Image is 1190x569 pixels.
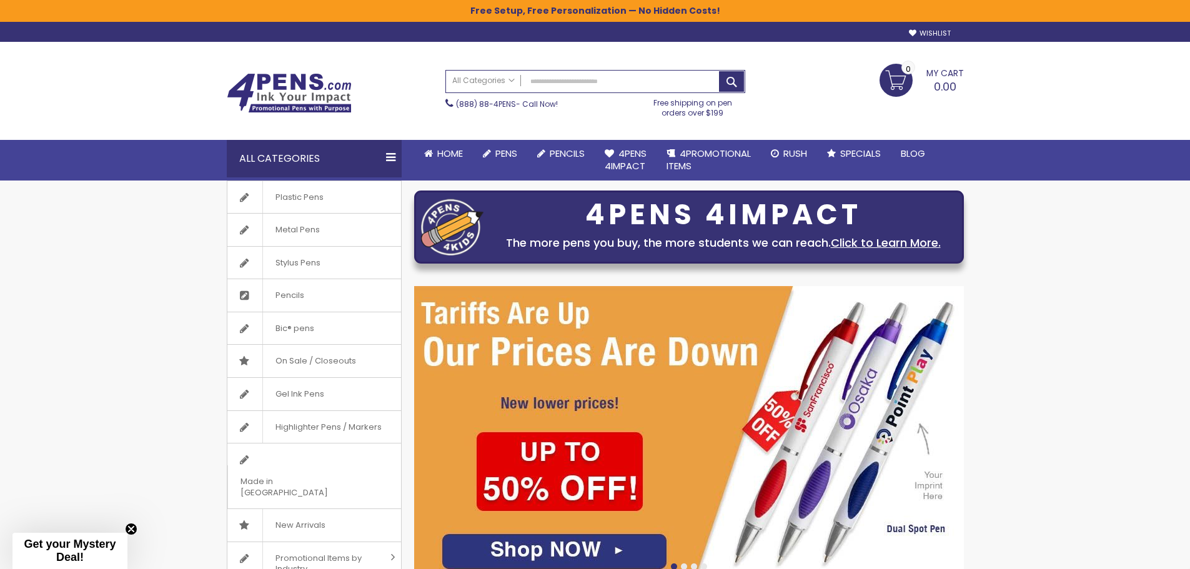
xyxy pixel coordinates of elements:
span: 0.00 [934,79,956,94]
span: On Sale / Closeouts [262,345,369,377]
a: Rush [761,140,817,167]
span: Rush [783,147,807,160]
a: Blog [891,140,935,167]
a: (888) 88-4PENS [456,99,516,109]
a: On Sale / Closeouts [227,345,401,377]
span: 4PROMOTIONAL ITEMS [667,147,751,172]
a: Highlighter Pens / Markers [227,411,401,443]
button: Close teaser [125,523,137,535]
a: Click to Learn More. [831,235,941,250]
span: All Categories [452,76,515,86]
div: 4PENS 4IMPACT [490,202,957,228]
a: Made in [GEOGRAPHIC_DATA] [227,443,401,508]
span: Blog [901,147,925,160]
span: Stylus Pens [262,247,333,279]
a: Pencils [227,279,401,312]
a: All Categories [446,71,521,91]
span: 0 [906,63,911,75]
div: The more pens you buy, the more students we can reach. [490,234,957,252]
span: Pencils [550,147,585,160]
img: 4Pens Custom Pens and Promotional Products [227,73,352,113]
a: Plastic Pens [227,181,401,214]
a: Pens [473,140,527,167]
span: Highlighter Pens / Markers [262,411,394,443]
a: 0.00 0 [880,64,964,95]
div: All Categories [227,140,402,177]
a: 4PROMOTIONALITEMS [657,140,761,181]
span: Made in [GEOGRAPHIC_DATA] [227,465,370,508]
a: Bic® pens [227,312,401,345]
span: Get your Mystery Deal! [24,538,116,563]
a: Pencils [527,140,595,167]
a: Stylus Pens [227,247,401,279]
span: Bic® pens [262,312,327,345]
span: - Call Now! [456,99,558,109]
span: Pencils [262,279,317,312]
span: Pens [495,147,517,160]
span: Gel Ink Pens [262,378,337,410]
a: 4Pens4impact [595,140,657,181]
span: 4Pens 4impact [605,147,647,172]
span: New Arrivals [262,509,338,542]
span: Plastic Pens [262,181,336,214]
img: four_pen_logo.png [421,199,483,255]
a: Specials [817,140,891,167]
span: Specials [840,147,881,160]
a: Home [414,140,473,167]
span: Home [437,147,463,160]
a: Metal Pens [227,214,401,246]
a: Gel Ink Pens [227,378,401,410]
a: New Arrivals [227,509,401,542]
a: Wishlist [909,29,951,38]
div: Get your Mystery Deal!Close teaser [12,533,127,569]
div: Free shipping on pen orders over $199 [640,93,745,118]
span: Metal Pens [262,214,332,246]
